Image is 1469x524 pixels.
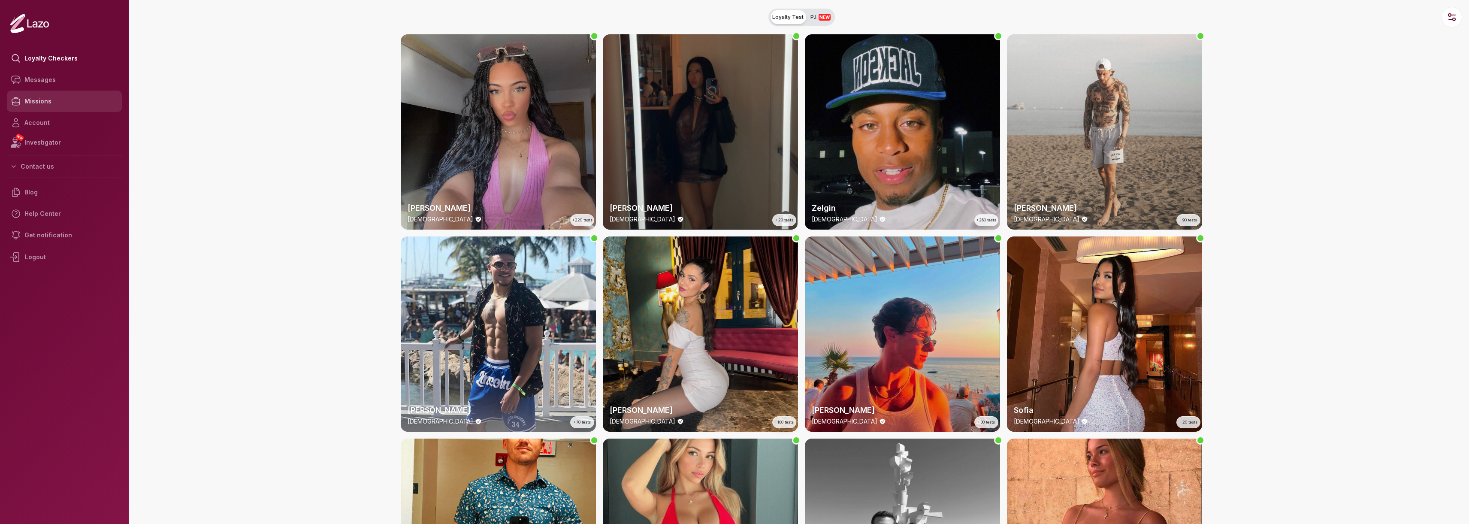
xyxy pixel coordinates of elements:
span: +100 tests [775,419,794,425]
a: Account [7,112,122,133]
a: NEWInvestigator [7,133,122,151]
img: checker [805,34,1000,230]
span: +20 tests [776,217,793,223]
span: NEW [819,14,831,21]
span: +70 tests [574,419,591,425]
span: +220 tests [572,217,592,223]
a: Loyalty Checkers [7,48,122,69]
a: Missions [7,91,122,112]
a: thumbchecker[PERSON_NAME][DEMOGRAPHIC_DATA]+100 tests [603,236,798,432]
a: Get notification [7,224,122,246]
span: P.I. [810,14,831,21]
h2: [PERSON_NAME] [408,202,589,214]
span: Loyalty Test [772,14,804,21]
img: checker [1007,236,1202,432]
span: +260 tests [976,217,996,223]
p: [DEMOGRAPHIC_DATA] [408,417,473,426]
a: thumbchecker[PERSON_NAME][DEMOGRAPHIC_DATA]+20 tests [603,34,798,230]
a: thumbchecker[PERSON_NAME][DEMOGRAPHIC_DATA]+30 tests [805,236,1000,432]
p: [DEMOGRAPHIC_DATA] [812,417,877,426]
h2: Zelgin [812,202,993,214]
h2: [PERSON_NAME] [1014,202,1195,214]
a: thumbcheckerSofia[DEMOGRAPHIC_DATA]+20 tests [1007,236,1202,432]
span: +20 tests [1180,419,1197,425]
a: thumbchecker[PERSON_NAME][DEMOGRAPHIC_DATA]+70 tests [401,236,596,432]
img: checker [805,236,1000,432]
a: Blog [7,182,122,203]
p: [DEMOGRAPHIC_DATA] [1014,215,1079,224]
h2: [PERSON_NAME] [610,404,791,416]
span: NEW [15,133,24,142]
p: [DEMOGRAPHIC_DATA] [610,417,675,426]
h2: Sofia [1014,404,1195,416]
a: Help Center [7,203,122,224]
a: Messages [7,69,122,91]
p: [DEMOGRAPHIC_DATA] [812,215,877,224]
h2: [PERSON_NAME] [408,404,589,416]
a: thumbchecker[PERSON_NAME][DEMOGRAPHIC_DATA]+220 tests [401,34,596,230]
a: thumbchecker[PERSON_NAME][DEMOGRAPHIC_DATA]+90 tests [1007,34,1202,230]
img: checker [603,236,798,432]
img: checker [401,34,596,230]
span: +90 tests [1180,217,1197,223]
button: Contact us [7,159,122,174]
p: [DEMOGRAPHIC_DATA] [408,215,473,224]
span: +30 tests [978,419,995,425]
img: checker [401,236,596,432]
img: checker [1007,34,1202,230]
div: Logout [7,246,122,268]
p: [DEMOGRAPHIC_DATA] [610,215,675,224]
a: thumbcheckerZelgin[DEMOGRAPHIC_DATA]+260 tests [805,34,1000,230]
h2: [PERSON_NAME] [610,202,791,214]
p: [DEMOGRAPHIC_DATA] [1014,417,1079,426]
img: checker [603,34,798,230]
h2: [PERSON_NAME] [812,404,993,416]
